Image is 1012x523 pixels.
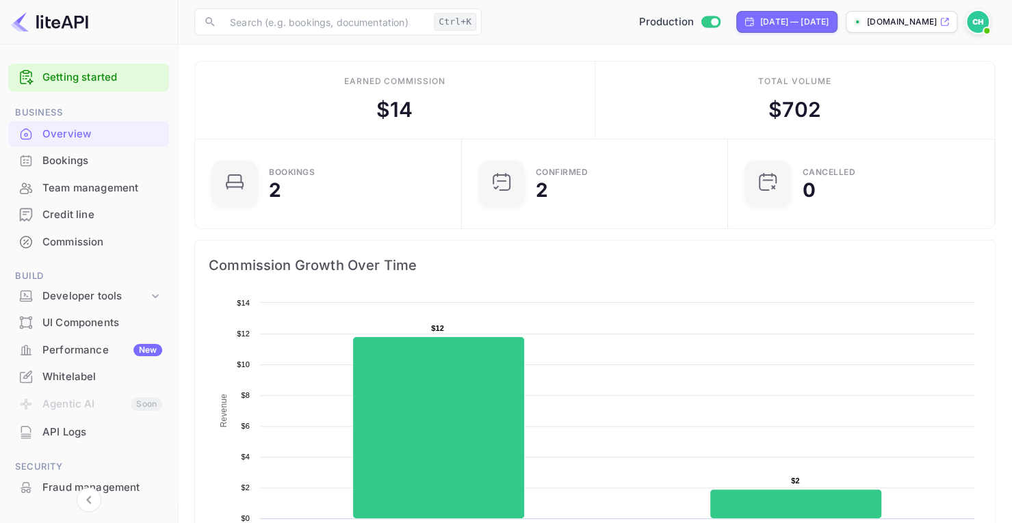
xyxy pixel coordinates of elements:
[802,180,815,200] div: 0
[8,337,169,362] a: PerformanceNew
[8,310,169,335] a: UI Components
[8,105,169,120] span: Business
[11,11,88,33] img: LiteAPI logo
[42,480,162,496] div: Fraud management
[867,16,937,28] p: [DOMAIN_NAME]
[219,394,229,427] text: Revenue
[8,121,169,146] a: Overview
[8,474,169,500] a: Fraud management
[638,14,694,30] span: Production
[8,364,169,390] div: Whitelabel
[77,487,101,512] button: Collapse navigation
[42,369,162,385] div: Whitelabel
[8,202,169,228] div: Credit line
[209,254,981,276] span: Commission Growth Over Time
[376,94,413,125] div: $ 14
[8,202,169,227] a: Credit line
[42,153,162,169] div: Bookings
[8,310,169,336] div: UI Components
[42,207,162,223] div: Credit line
[269,168,315,176] div: Bookings
[8,419,169,446] div: API Logs
[42,126,162,142] div: Overview
[8,175,169,200] a: Team management
[8,269,169,284] span: Build
[42,289,148,304] div: Developer tools
[42,425,162,440] div: API Logs
[8,121,169,148] div: Overview
[8,284,169,308] div: Developer tools
[431,324,444,332] text: $12
[8,474,169,501] div: Fraud management
[237,360,250,368] text: $10
[760,16,829,28] div: [DATE] — [DATE]
[269,180,281,200] div: 2
[633,14,725,30] div: Switch to Sandbox mode
[241,483,250,492] text: $2
[802,168,855,176] div: CANCELLED
[237,330,250,338] text: $12
[237,299,250,307] text: $14
[8,419,169,444] a: API Logs
[8,229,169,254] a: Commission
[241,391,250,399] text: $8
[536,168,588,176] div: Confirmed
[8,64,169,92] div: Getting started
[791,477,800,485] text: $2
[42,70,162,85] a: Getting started
[241,514,250,522] text: $0
[8,337,169,364] div: PerformanceNew
[8,364,169,389] a: Whitelabel
[8,148,169,174] div: Bookings
[967,11,989,33] img: Cas Hulsbosch
[42,180,162,196] div: Team management
[42,343,162,358] div: Performance
[736,11,838,33] div: Click to change the date range period
[8,148,169,173] a: Bookings
[8,175,169,202] div: Team management
[434,13,476,31] div: Ctrl+K
[768,94,821,125] div: $ 702
[8,229,169,256] div: Commission
[241,453,250,461] text: $4
[133,344,162,356] div: New
[8,459,169,474] span: Security
[42,315,162,331] div: UI Components
[222,8,428,36] input: Search (e.g. bookings, documentation)
[42,234,162,250] div: Commission
[758,75,831,88] div: Total volume
[344,75,445,88] div: Earned commission
[241,422,250,430] text: $6
[536,180,548,200] div: 2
